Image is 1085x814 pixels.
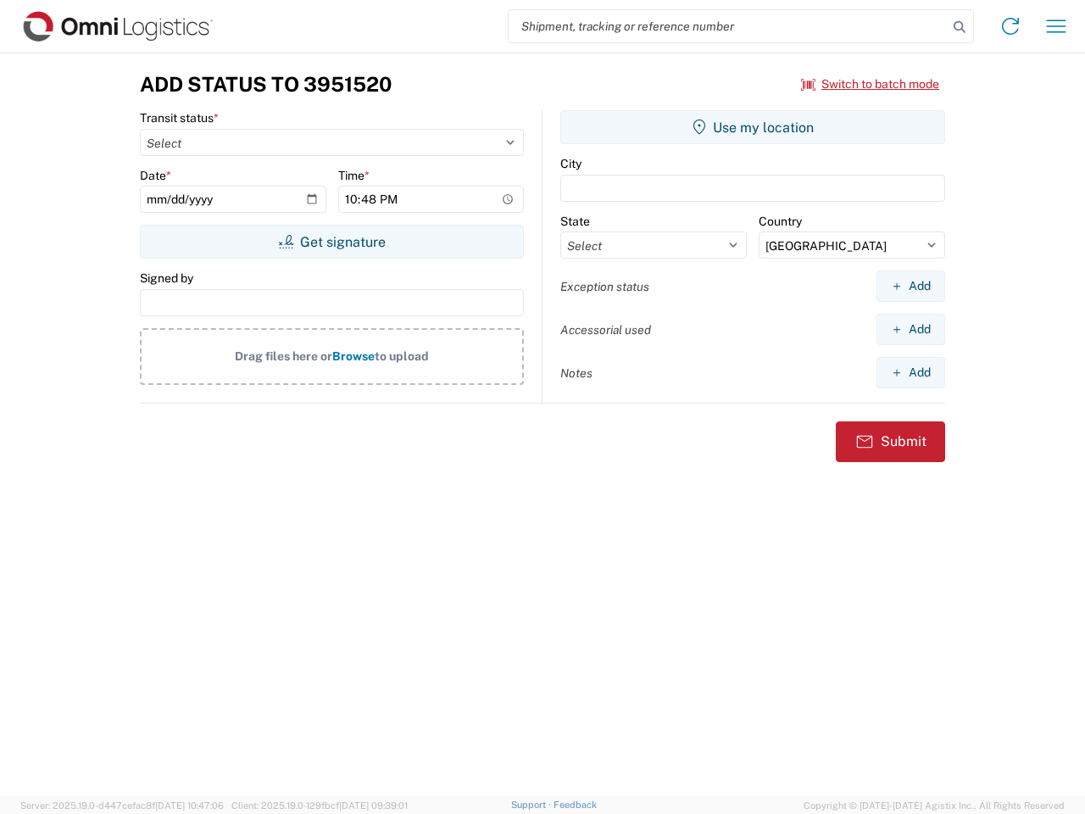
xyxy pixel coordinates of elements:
button: Submit [836,421,945,462]
h3: Add Status to 3951520 [140,72,392,97]
label: Exception status [560,279,649,294]
button: Add [876,270,945,302]
button: Add [876,314,945,345]
label: Transit status [140,110,219,125]
label: Accessorial used [560,322,651,337]
span: Copyright © [DATE]-[DATE] Agistix Inc., All Rights Reserved [804,798,1065,813]
label: Time [338,168,370,183]
button: Get signature [140,225,524,259]
span: Client: 2025.19.0-129fbcf [231,800,408,811]
span: Browse [332,349,375,363]
label: Signed by [140,270,193,286]
a: Feedback [554,800,597,810]
button: Add [876,357,945,388]
label: Notes [560,365,593,381]
input: Shipment, tracking or reference number [509,10,948,42]
span: to upload [375,349,429,363]
span: Server: 2025.19.0-d447cefac8f [20,800,224,811]
span: [DATE] 10:47:06 [155,800,224,811]
label: Date [140,168,171,183]
button: Use my location [560,110,945,144]
label: State [560,214,590,229]
span: Drag files here or [235,349,332,363]
span: [DATE] 09:39:01 [339,800,408,811]
label: Country [759,214,802,229]
a: Support [511,800,554,810]
button: Switch to batch mode [801,70,939,98]
label: City [560,156,581,171]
